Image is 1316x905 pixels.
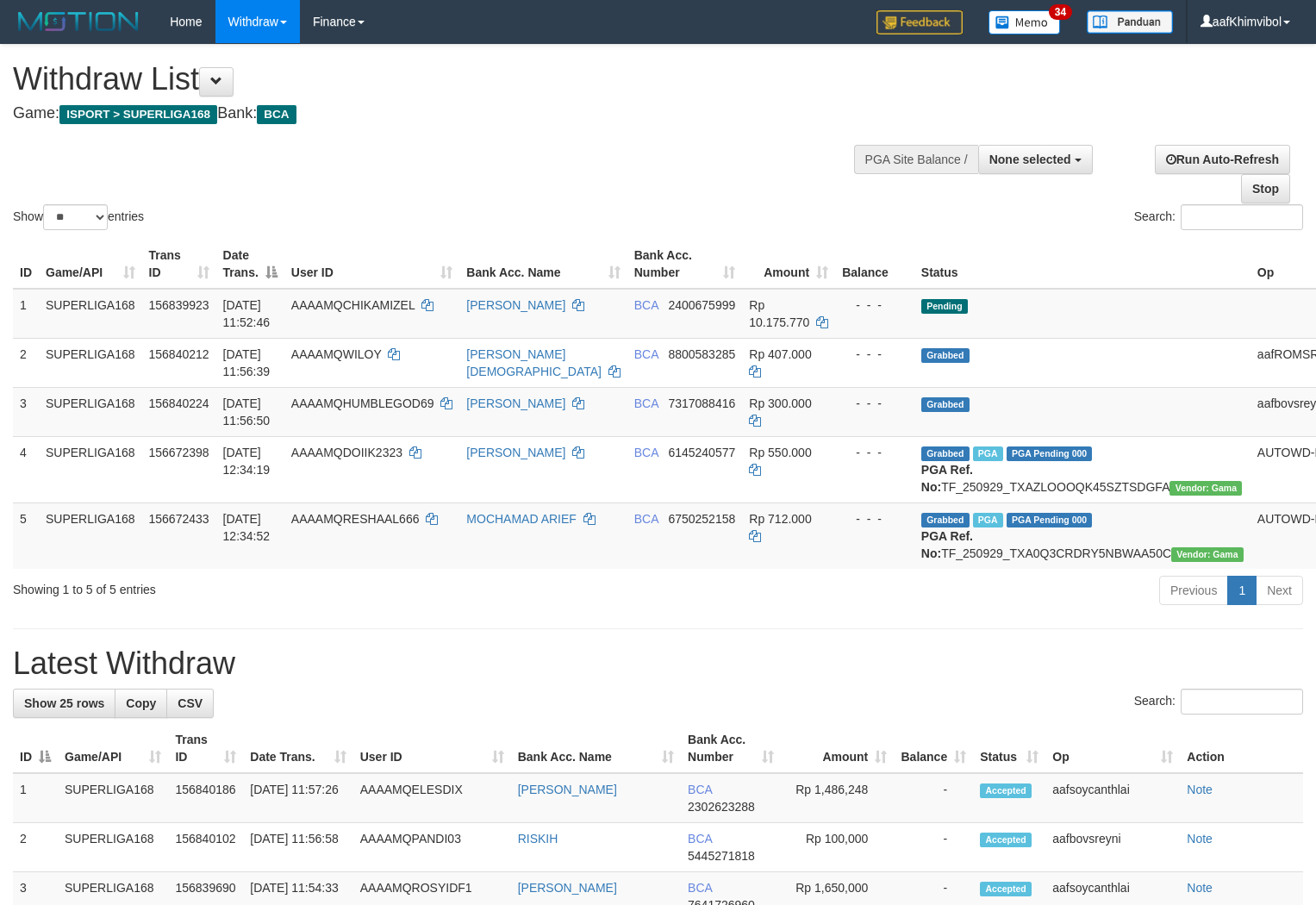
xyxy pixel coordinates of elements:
[243,823,352,872] td: [DATE] 11:56:58
[13,823,58,872] td: 2
[1007,446,1093,461] span: PGA Pending
[688,832,712,846] span: BCA
[742,240,835,289] th: Amount: activate to sort column ascending
[223,396,271,428] span: [DATE] 11:56:50
[1180,724,1303,773] th: Action
[842,296,907,314] div: - - -
[980,833,1032,847] span: Accepted
[681,724,781,773] th: Bank Acc. Number: activate to sort column ascending
[13,387,39,436] td: 3
[178,696,203,710] span: CSV
[921,397,970,412] span: Grabbed
[58,823,168,872] td: SUPERLIGA168
[58,724,168,773] th: Game/API: activate to sort column ascending
[980,882,1032,896] span: Accepted
[466,396,565,410] a: [PERSON_NAME]
[13,773,58,823] td: 1
[149,446,209,459] span: 156672398
[168,724,243,773] th: Trans ID: activate to sort column ascending
[466,298,565,312] a: [PERSON_NAME]
[668,396,735,410] span: Copy 7317088416 to clipboard
[835,240,914,289] th: Balance
[1227,576,1257,605] a: 1
[1187,832,1213,846] a: Note
[13,436,39,502] td: 4
[353,724,511,773] th: User ID: activate to sort column ascending
[518,881,617,895] a: [PERSON_NAME]
[43,204,108,230] select: Showentries
[39,240,142,289] th: Game/API: activate to sort column ascending
[518,783,617,796] a: [PERSON_NAME]
[1169,481,1242,496] span: Vendor URL: https://trx31.1velocity.biz
[291,446,402,459] span: AAAAMQDOIIK2323
[142,240,216,289] th: Trans ID: activate to sort column ascending
[1045,773,1180,823] td: aafsoycanthlai
[914,240,1251,289] th: Status
[842,510,907,527] div: - - -
[668,512,735,526] span: Copy 6750252158 to clipboard
[115,689,167,718] a: Copy
[749,396,811,410] span: Rp 300.000
[459,240,627,289] th: Bank Acc. Name: activate to sort column ascending
[978,145,1093,174] button: None selected
[1155,145,1290,174] a: Run Auto-Refresh
[1181,204,1303,230] input: Search:
[13,105,860,122] h4: Game: Bank:
[749,298,809,329] span: Rp 10.175.770
[894,773,973,823] td: -
[921,348,970,363] span: Grabbed
[291,298,415,312] span: AAAAMQCHIKAMIZEL
[980,783,1032,798] span: Accepted
[1087,10,1173,34] img: panduan.png
[39,289,142,339] td: SUPERLIGA168
[781,773,894,823] td: Rp 1,486,248
[634,512,658,526] span: BCA
[13,724,58,773] th: ID: activate to sort column descending
[688,881,712,895] span: BCA
[1045,724,1180,773] th: Op: activate to sort column ascending
[688,849,755,863] span: Copy 5445271818 to clipboard
[223,347,271,378] span: [DATE] 11:56:39
[13,204,144,230] label: Show entries
[1045,823,1180,872] td: aafbovsreyni
[842,395,907,412] div: - - -
[353,823,511,872] td: AAAAMQPANDI03
[989,10,1061,34] img: Button%20Memo.svg
[13,289,39,339] td: 1
[243,773,352,823] td: [DATE] 11:57:26
[13,9,144,34] img: MOTION_logo.png
[149,347,209,361] span: 156840212
[149,512,209,526] span: 156672433
[257,105,296,124] span: BCA
[1049,4,1072,20] span: 34
[518,832,558,846] a: RISKIH
[168,773,243,823] td: 156840186
[13,338,39,387] td: 2
[634,446,658,459] span: BCA
[291,396,434,410] span: AAAAMQHUMBLEGOD69
[668,446,735,459] span: Copy 6145240577 to clipboard
[894,823,973,872] td: -
[13,502,39,569] td: 5
[291,347,382,361] span: AAAAMQWILOY
[13,574,535,598] div: Showing 1 to 5 of 5 entries
[921,299,968,314] span: Pending
[876,10,963,34] img: Feedback.jpg
[914,502,1251,569] td: TF_250929_TXA0Q3CRDRY5NBWAA50C
[1159,576,1228,605] a: Previous
[842,346,907,363] div: - - -
[749,446,811,459] span: Rp 550.000
[921,529,973,560] b: PGA Ref. No:
[1187,783,1213,796] a: Note
[894,724,973,773] th: Balance: activate to sort column ascending
[1134,689,1303,715] label: Search:
[39,387,142,436] td: SUPERLIGA168
[13,646,1303,681] h1: Latest Withdraw
[511,724,681,773] th: Bank Acc. Name: activate to sort column ascending
[1171,547,1244,562] span: Vendor URL: https://trx31.1velocity.biz
[1181,689,1303,715] input: Search:
[781,823,894,872] td: Rp 100,000
[291,512,420,526] span: AAAAMQRESHAAL666
[921,513,970,527] span: Grabbed
[243,724,352,773] th: Date Trans.: activate to sort column ascending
